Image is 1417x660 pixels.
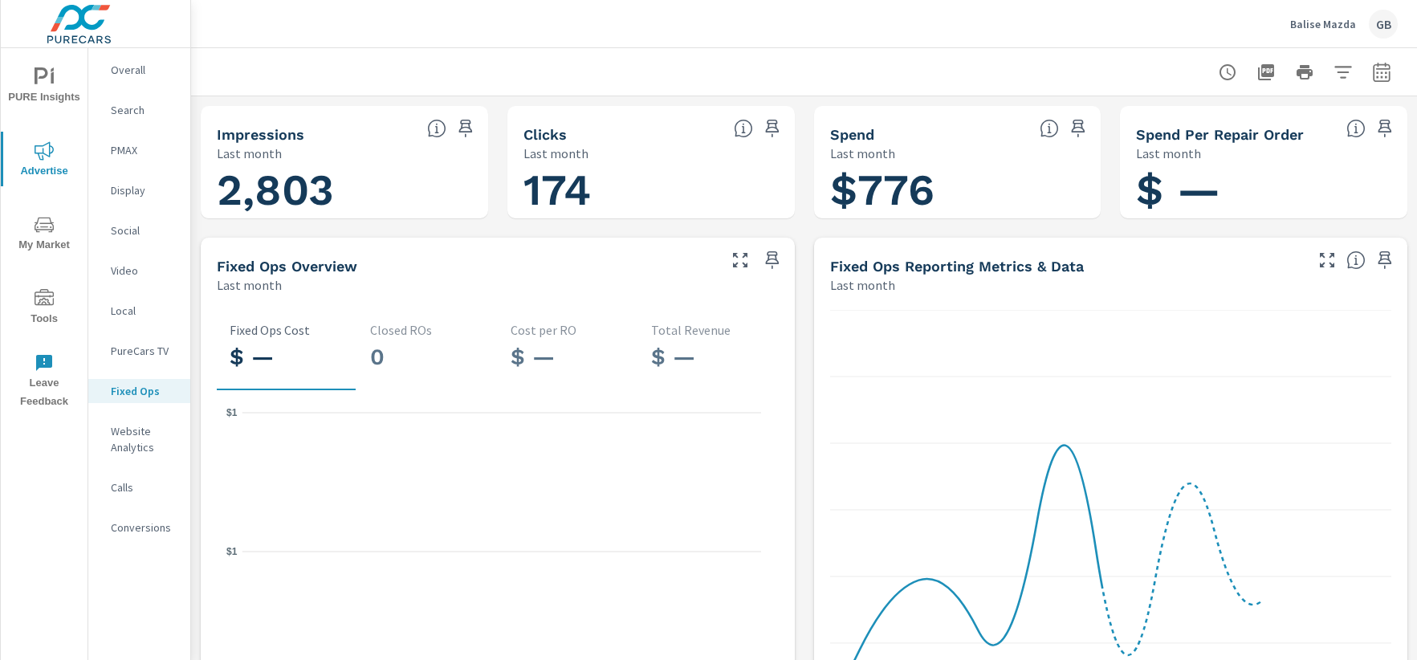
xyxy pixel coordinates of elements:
[226,546,238,557] text: $1
[111,263,177,279] p: Video
[523,126,567,143] h5: Clicks
[1136,144,1201,163] p: Last month
[6,289,83,328] span: Tools
[1136,163,1391,218] h1: $ —
[111,102,177,118] p: Search
[830,126,874,143] h5: Spend
[1136,126,1304,143] h5: Spend Per Repair Order
[88,98,190,122] div: Search
[6,141,83,181] span: Advertise
[88,178,190,202] div: Display
[370,344,485,371] h3: 0
[217,258,357,275] h5: Fixed Ops Overview
[1346,251,1366,270] span: Understand Fixed Ops data over time and see how metrics compare to each other.
[111,383,177,399] p: Fixed Ops
[1250,56,1282,88] button: "Export Report to PDF"
[1290,17,1356,31] p: Balise Mazda
[1327,56,1359,88] button: Apply Filters
[759,116,785,141] span: Save this to your personalized report
[511,323,625,337] p: Cost per RO
[1,48,88,418] div: nav menu
[111,303,177,319] p: Local
[759,247,785,273] span: Save this to your personalized report
[734,119,753,138] span: The number of times an ad was clicked by a consumer.
[6,353,83,411] span: Leave Feedback
[217,126,304,143] h5: Impressions
[511,344,625,371] h3: $ —
[111,479,177,495] p: Calls
[1369,10,1398,39] div: GB
[1065,116,1091,141] span: Save this to your personalized report
[1372,247,1398,273] span: Save this to your personalized report
[830,144,895,163] p: Last month
[111,222,177,238] p: Social
[1366,56,1398,88] button: Select Date Range
[1314,247,1340,273] button: Make Fullscreen
[230,323,344,337] p: Fixed Ops Cost
[111,343,177,359] p: PureCars TV
[111,423,177,455] p: Website Analytics
[651,344,766,371] h3: $ —
[230,344,344,371] h3: $ —
[111,142,177,158] p: PMAX
[830,163,1085,218] h1: $776
[88,299,190,323] div: Local
[88,218,190,242] div: Social
[88,379,190,403] div: Fixed Ops
[88,419,190,459] div: Website Analytics
[523,144,588,163] p: Last month
[370,323,485,337] p: Closed ROs
[111,62,177,78] p: Overall
[6,67,83,107] span: PURE Insights
[111,182,177,198] p: Display
[523,163,779,218] h1: 174
[830,258,1084,275] h5: Fixed Ops Reporting Metrics & Data
[427,119,446,138] span: The number of times an ad was shown on your behalf.
[88,138,190,162] div: PMAX
[217,275,282,295] p: Last month
[226,407,238,418] text: $1
[1040,119,1059,138] span: The amount of money spent on advertising during the period.
[217,144,282,163] p: Last month
[830,275,895,295] p: Last month
[1289,56,1321,88] button: Print Report
[88,58,190,82] div: Overall
[88,475,190,499] div: Calls
[1346,119,1366,138] span: Average cost of Fixed Operations-oriented advertising per each Repair Order closed at the dealer ...
[217,163,472,218] h1: 2,803
[111,519,177,536] p: Conversions
[88,339,190,363] div: PureCars TV
[88,259,190,283] div: Video
[6,215,83,255] span: My Market
[727,247,753,273] button: Make Fullscreen
[88,515,190,540] div: Conversions
[651,323,766,337] p: Total Revenue
[1372,116,1398,141] span: Save this to your personalized report
[453,116,478,141] span: Save this to your personalized report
